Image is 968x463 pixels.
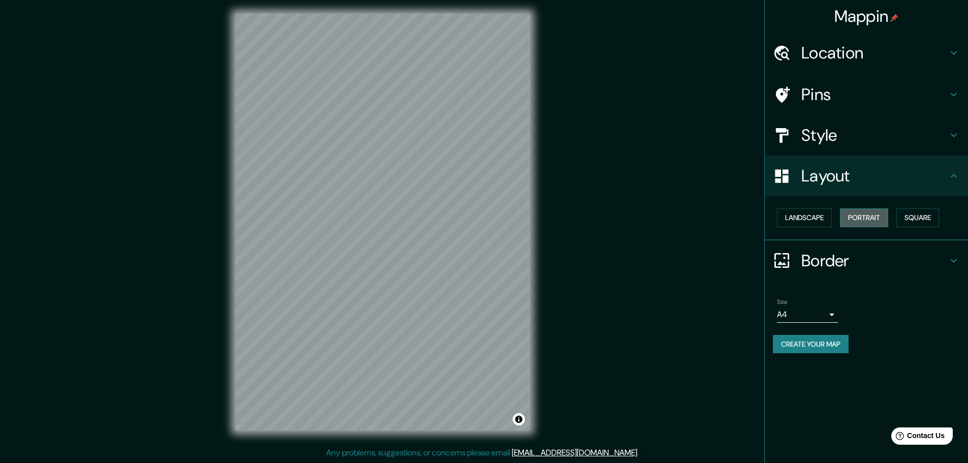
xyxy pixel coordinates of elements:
div: A4 [777,306,838,323]
label: Size [777,297,788,306]
div: Border [765,240,968,281]
h4: Location [801,43,948,63]
p: Any problems, suggestions, or concerns please email . [326,447,639,459]
h4: Mappin [834,6,899,26]
div: . [639,447,640,459]
div: Layout [765,156,968,196]
iframe: Help widget launcher [878,423,957,452]
h4: Pins [801,84,948,105]
button: Square [896,208,939,227]
div: Style [765,115,968,156]
button: Portrait [840,208,888,227]
h4: Style [801,125,948,145]
div: . [640,447,642,459]
button: Landscape [777,208,832,227]
h4: Border [801,251,948,271]
img: pin-icon.png [890,14,898,22]
h4: Layout [801,166,948,186]
button: Create your map [773,335,849,354]
button: Toggle attribution [513,413,525,425]
canvas: Map [235,14,530,430]
div: Pins [765,74,968,115]
a: [EMAIL_ADDRESS][DOMAIN_NAME] [512,447,637,458]
div: Location [765,33,968,73]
